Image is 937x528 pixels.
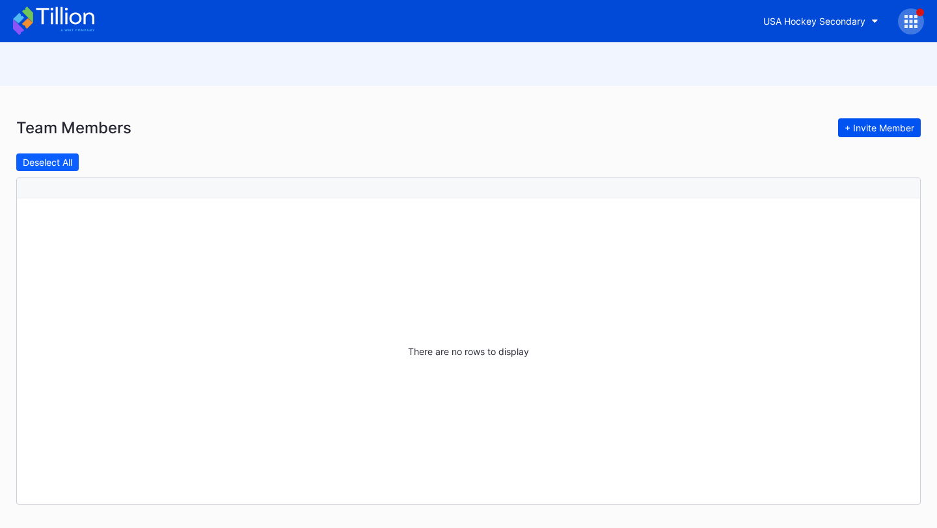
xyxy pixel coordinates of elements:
div: Team Members [16,118,131,137]
button: + Invite Member [838,118,921,137]
div: There are no rows to display [17,198,920,504]
div: USA Hockey Secondary [763,16,865,27]
button: Deselect All [16,153,79,171]
div: + Invite Member [845,122,914,133]
button: USA Hockey Secondary [754,9,888,33]
div: Deselect All [23,157,72,168]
